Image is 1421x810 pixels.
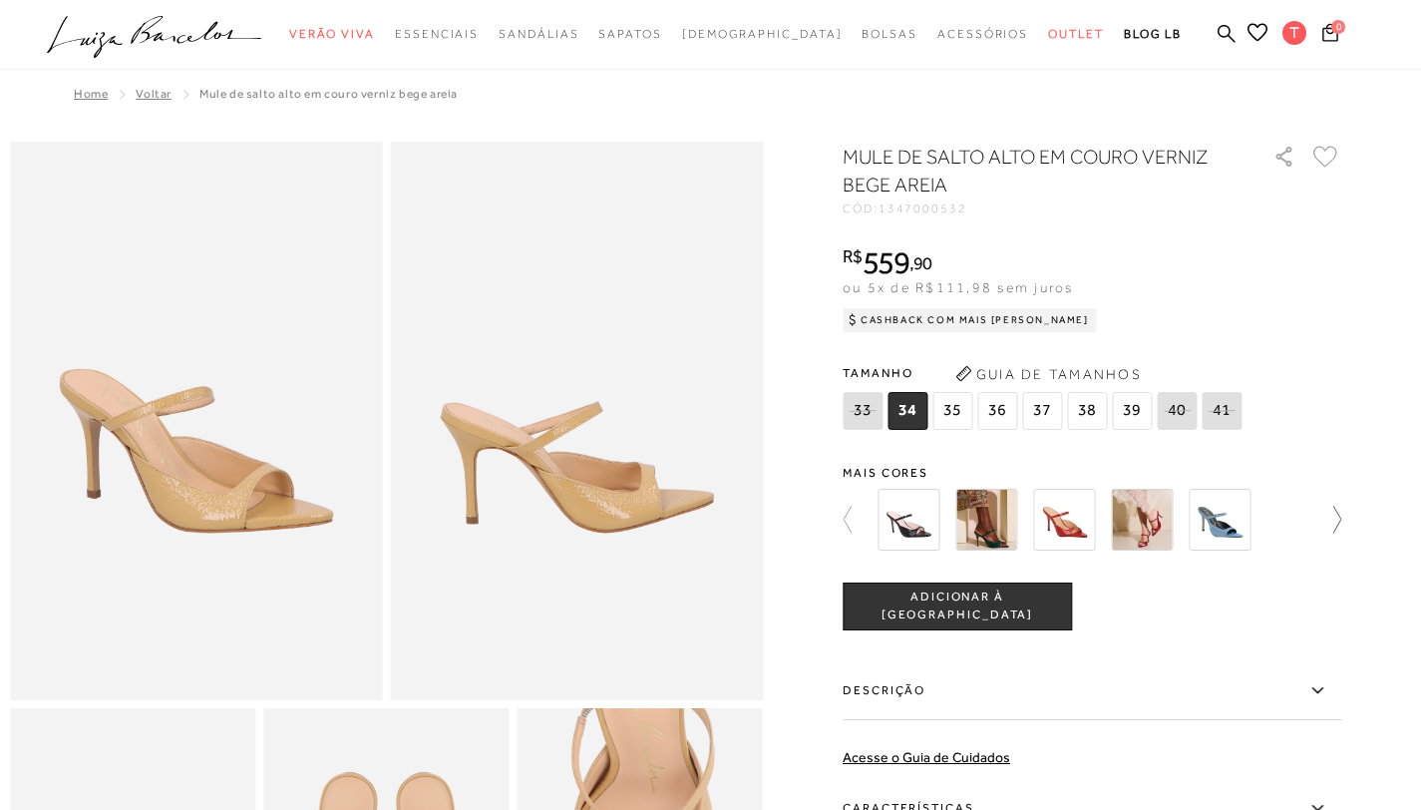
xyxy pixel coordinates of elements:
[199,87,458,101] span: MULE DE SALTO ALTO EM COURO VERNIZ BEGE AREIA
[1112,392,1152,430] span: 39
[598,16,661,53] a: categoryNavScreenReaderText
[395,27,479,41] span: Essenciais
[598,27,661,41] span: Sapatos
[1048,16,1104,53] a: categoryNavScreenReaderText
[948,358,1148,390] button: Guia de Tamanhos
[937,16,1028,53] a: categoryNavScreenReaderText
[74,87,108,101] a: Home
[395,16,479,53] a: categoryNavScreenReaderText
[1282,21,1306,45] span: T
[909,254,932,272] i: ,
[843,202,1242,214] div: CÓD:
[682,16,843,53] a: noSubCategoriesText
[682,27,843,41] span: [DEMOGRAPHIC_DATA]
[1316,22,1344,49] button: 0
[888,392,927,430] span: 34
[1022,392,1062,430] span: 37
[843,749,1010,765] a: Acesse o Guia de Cuidados
[843,247,863,265] i: R$
[879,202,967,215] span: 1347000532
[843,358,1246,388] span: Tamanho
[843,308,1097,332] div: Cashback com Mais [PERSON_NAME]
[843,583,1072,630] button: ADICIONAR À [GEOGRAPHIC_DATA]
[499,27,578,41] span: Sandálias
[843,279,1073,295] span: ou 5x de R$111,98 sem juros
[1189,489,1250,551] img: MULE DE SALTO ALTO EM JEANS ÍNDIGO
[289,27,375,41] span: Verão Viva
[843,662,1341,720] label: Descrição
[1111,489,1173,551] img: MULE DE SALTO ALTO EM COURO VERNIZ VERMELHO RED
[913,252,932,273] span: 90
[391,142,764,700] img: image
[932,392,972,430] span: 35
[862,16,917,53] a: categoryNavScreenReaderText
[862,27,917,41] span: Bolsas
[1273,20,1316,51] button: T
[955,489,1017,551] img: MULE DE SALTO ALTO EM COURO VERNIZ VERDE ESMERALDA
[1048,27,1104,41] span: Outlet
[10,142,383,700] img: image
[1331,20,1345,34] span: 0
[843,143,1217,199] h1: MULE DE SALTO ALTO EM COURO VERNIZ BEGE AREIA
[844,589,1071,623] span: ADICIONAR À [GEOGRAPHIC_DATA]
[1202,392,1242,430] span: 41
[863,244,909,280] span: 559
[499,16,578,53] a: categoryNavScreenReaderText
[1067,392,1107,430] span: 38
[843,467,1341,479] span: Mais cores
[1033,489,1095,551] img: MULE DE SALTO ALTO EM COURO VERNIZ VERMELHO
[977,392,1017,430] span: 36
[1157,392,1197,430] span: 40
[1124,27,1182,41] span: BLOG LB
[289,16,375,53] a: categoryNavScreenReaderText
[878,489,939,551] img: MULE DE SALTO ALTO EM COURO VERNIZ PRETO
[1124,16,1182,53] a: BLOG LB
[843,392,883,430] span: 33
[136,87,172,101] a: Voltar
[937,27,1028,41] span: Acessórios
